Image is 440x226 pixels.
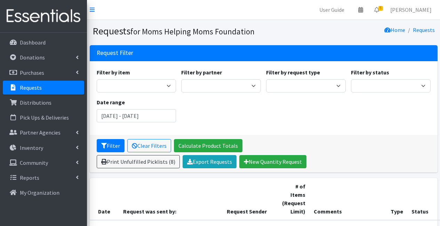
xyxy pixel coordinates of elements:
[3,50,84,64] a: Donations
[97,109,176,122] input: January 1, 2011 - December 31, 2011
[20,99,51,106] p: Distributions
[278,178,310,220] th: # of Items (Request Limit)
[3,156,84,170] a: Community
[127,139,171,152] a: Clear Filters
[369,3,385,17] a: 5
[314,3,350,17] a: User Guide
[20,69,44,76] p: Purchases
[385,3,437,17] a: [PERSON_NAME]
[223,178,278,220] th: Request Sender
[3,126,84,139] a: Partner Agencies
[407,178,437,220] th: Status
[3,35,84,49] a: Dashboard
[20,129,61,136] p: Partner Agencies
[3,141,84,155] a: Inventory
[20,159,48,166] p: Community
[20,189,59,196] p: My Organization
[20,84,42,91] p: Requests
[384,26,405,33] a: Home
[20,144,43,151] p: Inventory
[3,111,84,124] a: Pick Ups & Deliveries
[174,139,242,152] a: Calculate Product Totals
[413,26,435,33] a: Requests
[351,68,389,76] label: Filter by status
[181,68,222,76] label: Filter by partner
[239,155,306,168] a: New Quantity Request
[266,68,320,76] label: Filter by request type
[20,54,45,61] p: Donations
[3,96,84,110] a: Distributions
[20,114,69,121] p: Pick Ups & Deliveries
[97,98,125,106] label: Date range
[3,5,84,28] img: HumanEssentials
[3,186,84,200] a: My Organization
[20,39,46,46] p: Dashboard
[3,171,84,185] a: Reports
[97,68,130,76] label: Filter by item
[3,66,84,80] a: Purchases
[3,81,84,95] a: Requests
[97,49,133,57] h3: Request Filter
[97,139,125,152] button: Filter
[378,6,383,11] span: 5
[386,178,407,220] th: Type
[97,155,180,168] a: Print Unfulfilled Picklists (8)
[20,174,39,181] p: Reports
[90,178,119,220] th: Date
[310,178,386,220] th: Comments
[119,178,223,220] th: Request was sent by:
[183,155,237,168] a: Export Requests
[93,25,261,37] h1: Requests
[130,26,255,37] small: for Moms Helping Moms Foundation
